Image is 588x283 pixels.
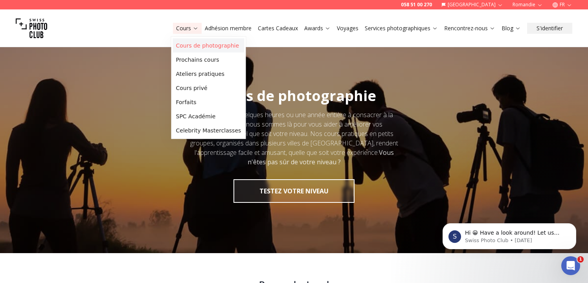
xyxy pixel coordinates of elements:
[173,53,244,67] a: Prochains cours
[176,24,198,32] a: Cours
[561,256,580,275] iframe: Intercom live chat
[173,95,244,109] a: Forfaits
[173,123,244,138] a: Celebrity Masterclasses
[498,23,524,34] button: Blog
[334,23,362,34] button: Voyages
[441,23,498,34] button: Rencontrez-nous
[173,67,244,81] a: Ateliers pratiques
[173,81,244,95] a: Cours privé
[173,39,244,53] a: Cours de photographie
[173,23,202,34] button: Cours
[202,23,255,34] button: Adhésion membre
[401,2,432,8] a: 058 51 00 270
[173,109,244,123] a: SPC Académie
[304,24,331,32] a: Awards
[362,23,441,34] button: Services photographiques
[255,23,301,34] button: Cartes Cadeaux
[337,24,358,32] a: Voyages
[431,207,588,262] iframe: Intercom notifications message
[502,24,521,32] a: Blog
[205,24,252,32] a: Adhésion membre
[16,13,47,44] img: Swiss photo club
[258,24,298,32] a: Cartes Cadeaux
[212,86,376,105] span: Cours de photographie
[233,179,355,203] button: TESTEZ VOTRE NIVEAU
[577,256,584,263] span: 1
[444,24,495,32] a: Rencontrez-nous
[301,23,334,34] button: Awards
[187,110,401,167] div: Que vous ayez quelques heures ou une année entière à consacrer à la photographie, nous sommes là ...
[527,23,572,34] button: S'identifier
[365,24,438,32] a: Services photographiques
